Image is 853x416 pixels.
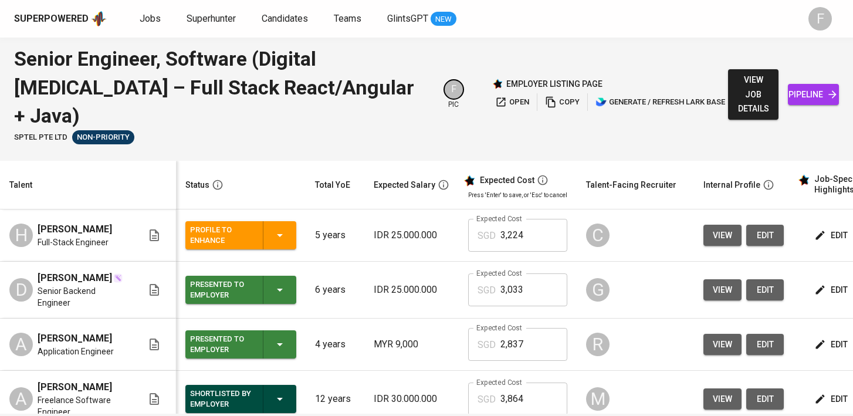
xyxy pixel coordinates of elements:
[387,13,428,24] span: GlintsGPT
[506,78,602,90] p: employer listing page
[315,392,355,406] p: 12 years
[746,388,784,410] button: edit
[593,93,728,111] button: lark generate / refresh lark base
[713,337,732,352] span: view
[14,12,89,26] div: Superpowered
[808,7,832,31] div: F
[9,333,33,356] div: A
[140,13,161,24] span: Jobs
[463,175,475,187] img: glints_star.svg
[374,337,449,351] p: MYR 9,000
[595,96,607,108] img: lark
[185,178,209,192] div: Status
[478,283,496,297] p: SGD
[746,334,784,356] button: edit
[586,224,610,247] div: C
[185,221,296,249] button: Profile to Enhance
[728,69,779,120] button: view job details
[746,225,784,246] button: edit
[185,330,296,358] button: Presented to Employer
[713,392,732,407] span: view
[444,79,464,110] div: pic
[797,87,830,102] span: pipeline
[315,337,355,351] p: 4 years
[817,337,848,352] span: edit
[817,283,848,297] span: edit
[586,278,610,302] div: G
[586,178,676,192] div: Talent-Facing Recruiter
[586,333,610,356] div: R
[586,387,610,411] div: M
[478,229,496,243] p: SGD
[703,178,760,192] div: Internal Profile
[91,10,107,28] img: app logo
[190,222,253,248] div: Profile to Enhance
[14,45,429,130] div: Senior Engineer, Software (Digital [MEDICAL_DATA] – Full Stack React/Angular + Java)
[756,337,774,352] span: edit
[187,13,236,24] span: Superhunter
[315,178,350,192] div: Total YoE
[478,393,496,407] p: SGD
[374,228,449,242] p: IDR 25.000.000
[374,392,449,406] p: IDR 30.000.000
[187,12,238,26] a: Superhunter
[595,96,725,109] span: generate / refresh lark base
[713,228,732,243] span: view
[38,236,109,248] span: Full-Stack Engineer
[703,388,742,410] button: view
[387,12,456,26] a: GlintsGPT NEW
[38,380,112,394] span: [PERSON_NAME]
[38,285,128,309] span: Senior Backend Engineer
[788,84,839,106] a: pipeline
[315,228,355,242] p: 5 years
[140,12,163,26] a: Jobs
[190,332,253,357] div: Presented to Employer
[185,276,296,304] button: Presented to Employer
[38,332,112,346] span: [PERSON_NAME]
[798,174,810,186] img: glints_star.svg
[812,225,852,246] button: edit
[14,10,107,28] a: Superpoweredapp logo
[817,392,848,407] span: edit
[756,228,774,243] span: edit
[334,13,361,24] span: Teams
[812,334,852,356] button: edit
[72,132,134,143] span: Non-Priority
[315,283,355,297] p: 6 years
[190,386,253,412] div: Shortlisted by Employer
[480,175,534,186] div: Expected Cost
[9,278,33,302] div: D
[713,283,732,297] span: view
[190,277,253,303] div: Presented to Employer
[492,79,503,89] img: Glints Star
[478,338,496,352] p: SGD
[542,93,583,111] button: copy
[812,388,852,410] button: edit
[9,224,33,247] div: H
[545,96,580,109] span: copy
[72,130,134,144] div: Sufficient Talents in Pipeline
[468,191,567,199] p: Press 'Enter' to save, or 'Esc' to cancel
[746,279,784,301] button: edit
[262,12,310,26] a: Candidates
[756,392,774,407] span: edit
[495,96,529,109] span: open
[9,178,32,192] div: Talent
[756,283,774,297] span: edit
[38,346,114,357] span: Application Engineer
[9,387,33,411] div: A
[14,132,67,143] span: SPTEL PTE LTD
[374,283,449,297] p: IDR 25.000.000
[185,385,296,413] button: Shortlisted by Employer
[817,228,848,243] span: edit
[737,73,770,116] span: view job details
[492,93,532,111] button: open
[38,271,112,285] span: [PERSON_NAME]
[431,13,456,25] span: NEW
[38,222,112,236] span: [PERSON_NAME]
